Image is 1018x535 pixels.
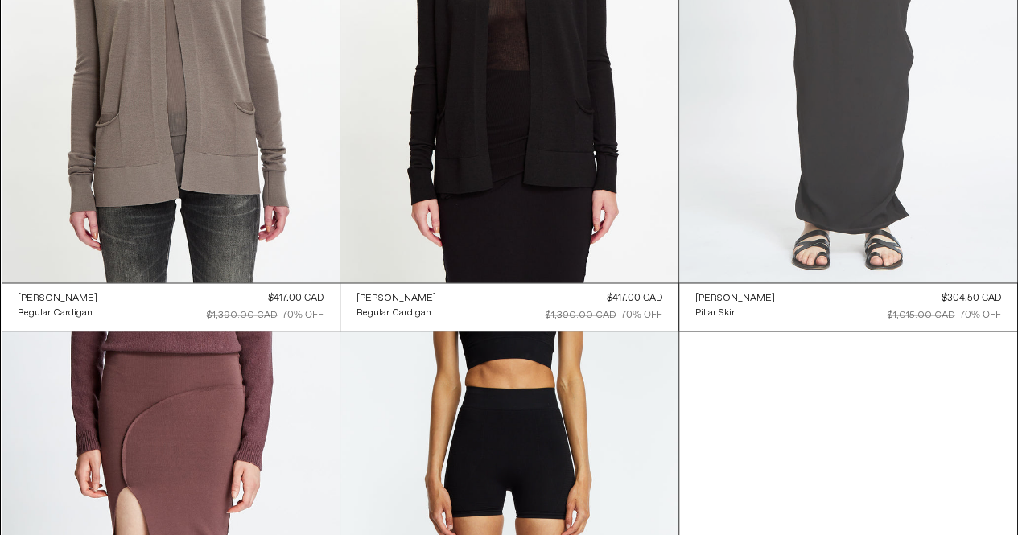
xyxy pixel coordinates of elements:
div: 70% OFF [621,308,662,323]
a: Regular Cardigan [18,306,97,320]
div: $417.00 CAD [268,291,324,306]
div: [PERSON_NAME] [357,292,436,306]
a: Regular Cardigan [357,306,436,320]
div: $1,015.00 CAD [888,308,955,323]
div: 70% OFF [282,308,324,323]
div: $417.00 CAD [607,291,662,306]
div: Pillar Skirt [695,307,738,320]
div: Regular Cardigan [18,307,93,320]
div: $1,390.00 CAD [207,308,278,323]
a: [PERSON_NAME] [695,291,775,306]
a: Pillar Skirt [695,306,775,320]
div: 70% OFF [960,308,1001,323]
div: $1,390.00 CAD [546,308,616,323]
a: [PERSON_NAME] [18,291,97,306]
a: [PERSON_NAME] [357,291,436,306]
div: [PERSON_NAME] [18,292,97,306]
div: $304.50 CAD [942,291,1001,306]
div: [PERSON_NAME] [695,292,775,306]
div: Regular Cardigan [357,307,431,320]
